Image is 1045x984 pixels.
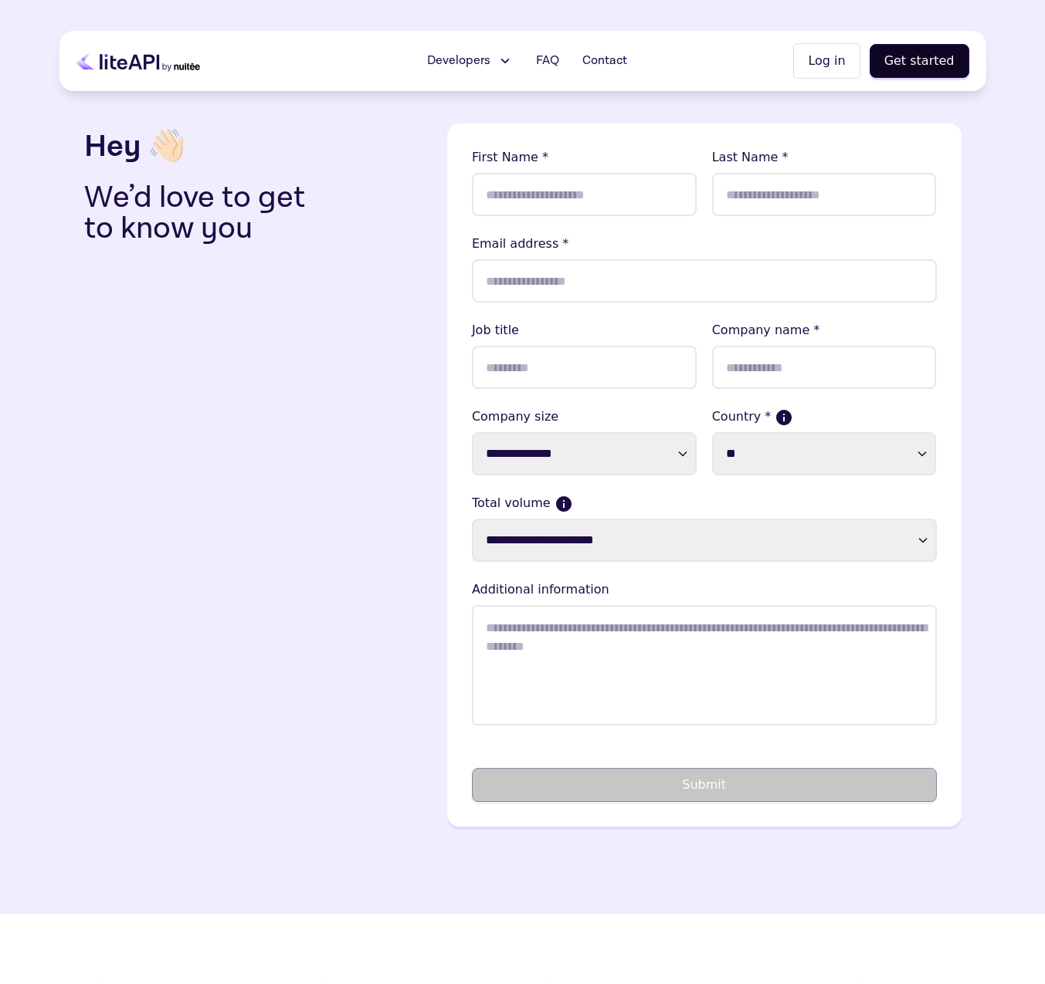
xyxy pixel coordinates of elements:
[472,321,697,340] lable: Job title
[557,497,571,511] button: Current monthly volume your business makes in USD
[427,52,490,70] span: Developers
[536,52,559,70] span: FAQ
[472,148,697,167] lable: First Name *
[582,52,627,70] span: Contact
[870,44,969,78] button: Get started
[472,768,937,802] button: Submit
[573,46,636,76] a: Contact
[777,411,791,424] button: If more than one country, please select where the majority of your sales come from.
[84,123,435,170] h3: Hey 👋🏻
[527,46,568,76] a: FAQ
[84,182,330,244] p: We’d love to get to know you
[793,43,860,79] button: Log in
[472,494,937,512] label: Total volume
[712,407,937,426] label: Country *
[472,580,937,599] lable: Additional information
[472,407,697,426] label: Company size
[712,321,937,340] lable: Company name *
[472,235,937,253] lable: Email address *
[418,46,522,76] button: Developers
[712,148,937,167] lable: Last Name *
